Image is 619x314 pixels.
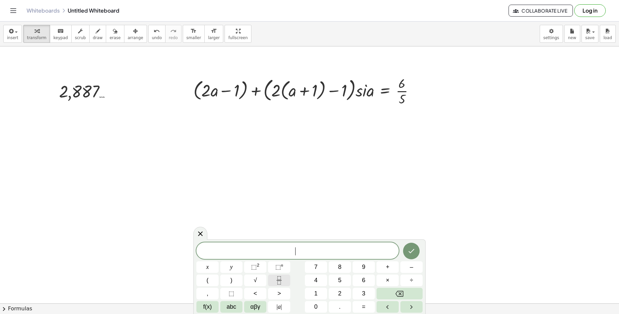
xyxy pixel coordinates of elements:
span: keypad [53,35,68,40]
button: undoundo [148,25,166,43]
button: erase [106,25,124,43]
button: 4 [305,275,327,286]
span: scrub [75,35,86,40]
button: settings [540,25,563,43]
span: Collaborate Live [514,8,567,14]
button: 9 [353,261,375,273]
button: x [196,261,219,273]
button: Left arrow [377,301,399,313]
span: redo [169,35,178,40]
span: + [386,263,389,272]
button: new [564,25,580,43]
button: Square root [244,275,266,286]
button: 2 [329,288,351,299]
i: keyboard [57,27,64,35]
span: y [230,263,233,272]
span: f(x) [203,302,212,311]
button: 1 [305,288,327,299]
button: save [582,25,598,43]
span: insert [7,35,18,40]
span: ( [207,276,209,285]
span: ⬚ [251,264,257,270]
button: Right arrow [400,301,423,313]
span: settings [543,35,559,40]
button: Log in [574,4,606,17]
button: fullscreen [225,25,251,43]
button: Equals [353,301,375,313]
button: y [220,261,242,273]
button: Done [403,243,420,259]
span: , [207,289,208,298]
button: Placeholder [220,288,242,299]
span: 0 [314,302,317,311]
button: format_sizelarger [204,25,223,43]
button: Backspace [377,288,423,299]
span: 1 [314,289,317,298]
sup: n [281,263,283,268]
span: × [386,276,389,285]
button: Divide [400,275,423,286]
span: 9 [362,263,365,272]
span: transform [27,35,46,40]
button: Less than [244,288,266,299]
button: Greek alphabet [244,301,266,313]
a: Whiteboards [27,7,60,14]
button: redoredo [165,25,181,43]
span: 3 [362,289,365,298]
span: 8 [338,263,341,272]
span: load [603,35,612,40]
button: Alphabet [220,301,242,313]
button: ) [220,275,242,286]
span: smaller [186,35,201,40]
span: √ [254,276,257,285]
span: save [585,35,594,40]
span: draw [93,35,103,40]
span: | [277,303,278,310]
span: > [277,289,281,298]
span: 5 [338,276,341,285]
button: load [600,25,616,43]
button: Functions [196,301,219,313]
span: ) [231,276,233,285]
button: 5 [329,275,351,286]
span: ÷ [410,276,413,285]
button: Times [377,275,399,286]
button: 0 [305,301,327,313]
button: Superscript [268,261,290,273]
button: 8 [329,261,351,273]
span: – [410,263,413,272]
button: Fraction [268,275,290,286]
button: insert [3,25,22,43]
span: 6 [362,276,365,285]
button: . [329,301,351,313]
button: Squared [244,261,266,273]
span: | [281,303,282,310]
button: arrange [124,25,147,43]
button: draw [89,25,106,43]
button: Toggle navigation [8,5,19,16]
sup: 2 [257,263,259,268]
button: Collaborate Live [509,5,573,17]
button: ( [196,275,219,286]
span: fullscreen [228,35,247,40]
span: x [206,263,209,272]
span: arrange [128,35,143,40]
span: ⬚ [229,289,234,298]
button: , [196,288,219,299]
span: larger [208,35,220,40]
button: format_sizesmaller [183,25,205,43]
button: keyboardkeypad [50,25,72,43]
i: format_size [190,27,197,35]
span: abc [227,302,236,311]
button: scrub [71,25,90,43]
button: 6 [353,275,375,286]
button: 3 [353,288,375,299]
span: 2 [338,289,341,298]
span: erase [109,35,120,40]
span: αβγ [250,302,260,311]
span: new [568,35,576,40]
span: a [277,302,282,311]
span: 4 [314,276,317,285]
span: undo [152,35,162,40]
span: . [339,302,341,311]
